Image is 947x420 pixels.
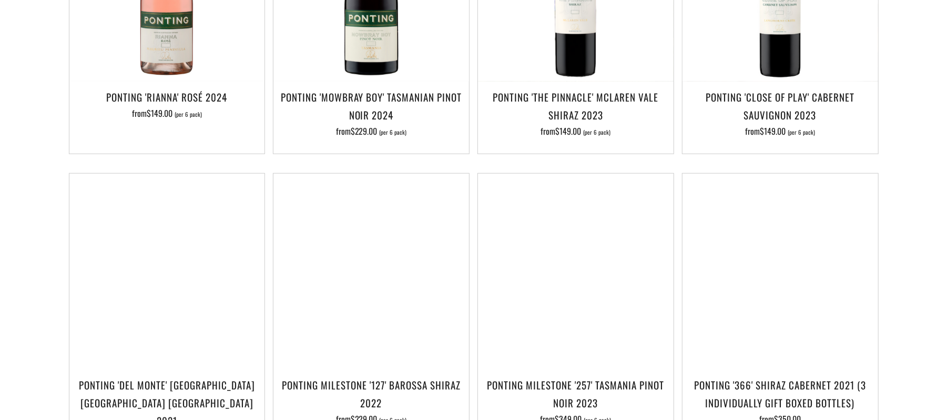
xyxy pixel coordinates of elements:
[478,88,674,141] a: Ponting 'The Pinnacle' McLaren Vale Shiraz 2023 from$149.00 (per 6 pack)
[745,125,815,137] span: from
[75,88,260,106] h3: Ponting 'Rianna' Rosé 2024
[483,376,668,412] h3: Ponting Milestone '257' Tasmania Pinot Noir 2023
[279,88,464,124] h3: Ponting 'Mowbray Boy' Tasmanian Pinot Noir 2024
[483,88,668,124] h3: Ponting 'The Pinnacle' McLaren Vale Shiraz 2023
[555,125,581,137] span: $149.00
[760,125,786,137] span: $149.00
[683,88,878,141] a: Ponting 'Close of Play' Cabernet Sauvignon 2023 from$149.00 (per 6 pack)
[147,107,172,119] span: $149.00
[541,125,610,137] span: from
[69,88,265,141] a: Ponting 'Rianna' Rosé 2024 from$149.00 (per 6 pack)
[788,129,815,135] span: (per 6 pack)
[688,376,873,412] h3: Ponting '366' Shiraz Cabernet 2021 (3 individually gift boxed bottles)
[583,129,610,135] span: (per 6 pack)
[132,107,202,119] span: from
[336,125,407,137] span: from
[351,125,378,137] span: $229.00
[380,129,407,135] span: (per 6 pack)
[279,376,464,412] h3: Ponting Milestone '127' Barossa Shiraz 2022
[175,112,202,117] span: (per 6 pack)
[688,88,873,124] h3: Ponting 'Close of Play' Cabernet Sauvignon 2023
[273,88,469,141] a: Ponting 'Mowbray Boy' Tasmanian Pinot Noir 2024 from$229.00 (per 6 pack)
